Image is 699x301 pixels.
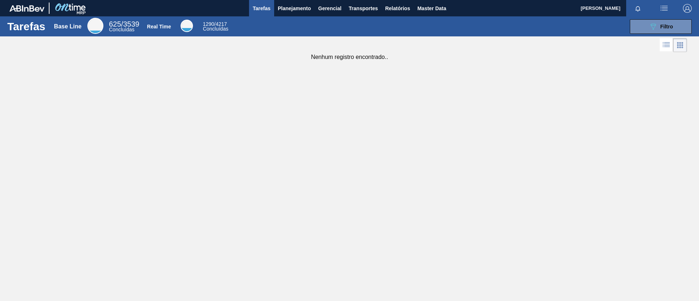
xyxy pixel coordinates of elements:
span: 625 [109,20,121,28]
span: 1290 [203,21,214,27]
div: Real Time [203,22,228,31]
span: Relatórios [385,4,410,13]
span: Gerencial [318,4,341,13]
span: Concluídas [109,27,134,32]
h1: Tarefas [7,22,46,31]
div: Base Line [109,21,139,32]
div: Real Time [181,20,193,32]
div: Base Line [54,23,82,30]
div: Base Line [87,18,103,34]
img: userActions [660,4,668,13]
img: Logout [683,4,692,13]
span: Concluídas [203,26,228,32]
span: / 3539 [109,20,139,28]
button: Filtro [630,19,692,34]
span: Tarefas [253,4,270,13]
span: Filtro [660,24,673,29]
button: Notificações [626,3,649,13]
span: Planejamento [278,4,311,13]
span: Master Data [417,4,446,13]
span: / 4217 [203,21,227,27]
span: Transportes [349,4,378,13]
div: Real Time [147,24,171,29]
div: Visão em Lista [660,38,673,52]
div: Visão em Cards [673,38,687,52]
img: TNhmsLtSVTkK8tSr43FrP2fwEKptu5GPRR3wAAAABJRU5ErkJggg== [9,5,44,12]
